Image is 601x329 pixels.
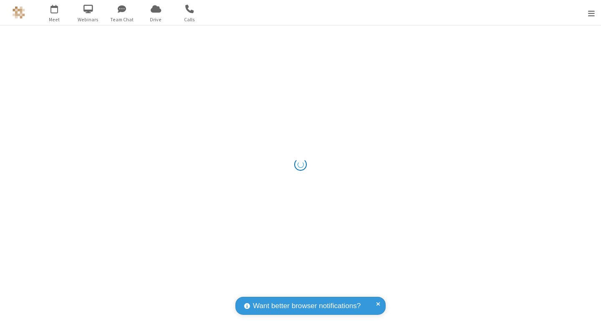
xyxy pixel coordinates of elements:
[106,16,138,23] span: Team Chat
[13,6,25,19] img: QA Selenium DO NOT DELETE OR CHANGE
[174,16,205,23] span: Calls
[73,16,104,23] span: Webinars
[140,16,172,23] span: Drive
[253,301,361,311] span: Want better browser notifications?
[39,16,70,23] span: Meet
